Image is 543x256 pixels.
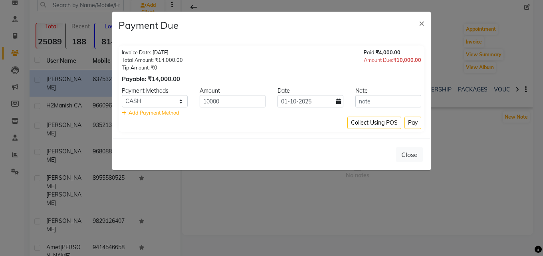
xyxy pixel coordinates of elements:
[116,87,194,95] div: Payment Methods
[122,75,183,84] div: Payable: ₹14,000.00
[364,56,421,64] div: Amount Due:
[412,12,431,34] button: Close
[194,87,271,95] div: Amount
[122,56,183,64] div: Total Amount: ₹14,000.00
[277,95,343,107] input: yyyy-mm-dd
[396,147,423,162] button: Close
[129,109,179,116] span: Add Payment Method
[364,49,421,56] div: Paid:
[347,117,401,129] button: Collect Using POS
[271,87,349,95] div: Date
[355,95,421,107] input: note
[376,49,400,56] span: ₹4,000.00
[349,87,427,95] div: Note
[393,57,421,63] span: ₹10,000.00
[200,95,266,107] input: Amount
[122,49,183,56] div: Invoice Date: [DATE]
[404,117,421,129] button: Pay
[419,17,424,29] span: ×
[119,18,178,32] h4: Payment Due
[122,64,183,71] div: Tip Amount: ₹0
